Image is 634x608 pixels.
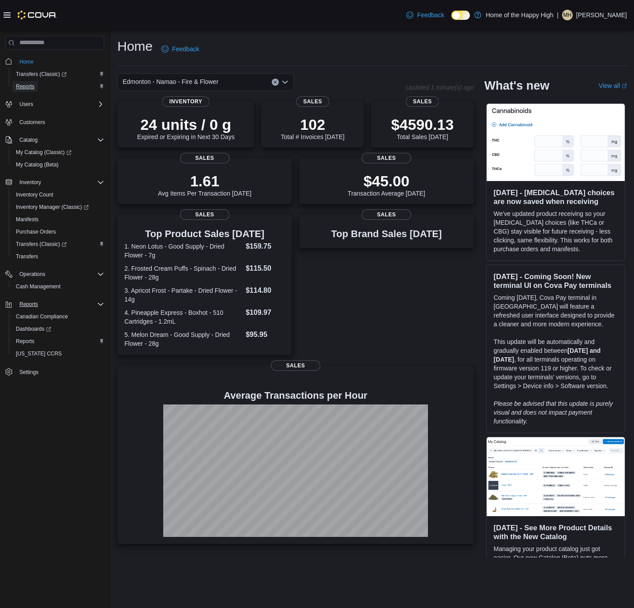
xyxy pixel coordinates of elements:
[16,367,42,378] a: Settings
[362,209,411,220] span: Sales
[19,136,38,144] span: Catalog
[296,96,329,107] span: Sales
[172,45,199,53] span: Feedback
[12,189,104,200] span: Inventory Count
[16,241,67,248] span: Transfers (Classic)
[16,83,34,90] span: Reports
[417,11,444,19] span: Feedback
[562,10,573,20] div: Mackenzie Howell
[246,307,285,318] dd: $109.97
[9,310,108,323] button: Canadian Compliance
[9,213,108,226] button: Manifests
[16,135,104,145] span: Catalog
[12,147,75,158] a: My Catalog (Classic)
[16,299,104,310] span: Reports
[9,347,108,360] button: [US_STATE] CCRS
[19,271,45,278] span: Operations
[12,189,57,200] a: Inventory Count
[12,336,38,347] a: Reports
[12,251,104,262] span: Transfers
[362,153,411,163] span: Sales
[281,116,344,140] div: Total # Invoices [DATE]
[486,10,553,20] p: Home of the Happy High
[162,96,210,107] span: Inventory
[12,324,104,334] span: Dashboards
[12,251,41,262] a: Transfers
[16,177,45,188] button: Inventory
[16,99,104,110] span: Users
[403,6,447,24] a: Feedback
[12,202,104,212] span: Inventory Manager (Classic)
[563,10,572,20] span: MH
[18,11,57,19] img: Cova
[124,286,242,304] dt: 3. Apricot Frost - Partake - Dried Flower - 14g
[246,263,285,274] dd: $115.50
[123,76,218,87] span: Edmonton - Namao - Fire & Flower
[12,69,104,79] span: Transfers (Classic)
[16,149,71,156] span: My Catalog (Classic)
[16,350,62,357] span: [US_STATE] CCRS
[12,336,104,347] span: Reports
[406,96,439,107] span: Sales
[16,161,59,168] span: My Catalog (Beta)
[16,99,37,110] button: Users
[16,325,51,332] span: Dashboards
[19,101,33,108] span: Users
[158,40,203,58] a: Feedback
[16,117,49,128] a: Customers
[19,179,41,186] span: Inventory
[281,79,289,86] button: Open list of options
[19,119,45,126] span: Customers
[158,172,251,190] p: 1.61
[16,253,38,260] span: Transfers
[484,79,549,93] h2: What's new
[494,293,618,329] p: Coming [DATE], Cova Pay terminal in [GEOGRAPHIC_DATA] will feature a refreshed user interface des...
[391,116,454,140] div: Total Sales [DATE]
[19,301,38,308] span: Reports
[12,239,70,249] a: Transfers (Classic)
[246,241,285,252] dd: $159.75
[576,10,627,20] p: [PERSON_NAME]
[9,189,108,201] button: Inventory Count
[12,324,55,334] a: Dashboards
[16,191,53,198] span: Inventory Count
[9,335,108,347] button: Reports
[12,348,104,359] span: Washington CCRS
[12,214,42,225] a: Manifests
[158,172,251,197] div: Avg Items Per Transaction [DATE]
[9,250,108,263] button: Transfers
[16,135,41,145] button: Catalog
[12,281,64,292] a: Cash Management
[5,52,104,401] nav: Complex example
[180,153,229,163] span: Sales
[271,360,320,371] span: Sales
[2,268,108,280] button: Operations
[117,38,153,55] h1: Home
[12,81,38,92] a: Reports
[494,337,618,390] p: This update will be automatically and gradually enabled between , for all terminals operating on ...
[12,214,104,225] span: Manifests
[16,299,41,310] button: Reports
[12,147,104,158] span: My Catalog (Classic)
[9,238,108,250] a: Transfers (Classic)
[124,229,285,239] h3: Top Product Sales [DATE]
[331,229,442,239] h3: Top Brand Sales [DATE]
[494,188,618,206] h3: [DATE] - [MEDICAL_DATA] choices are now saved when receiving
[16,283,60,290] span: Cash Management
[12,311,71,322] a: Canadian Compliance
[137,116,235,140] div: Expired or Expiring in Next 30 Days
[124,242,242,260] dt: 1. Neon Lotus - Good Supply - Dried Flower - 7g
[272,79,279,86] button: Clear input
[9,323,108,335] a: Dashboards
[16,57,37,67] a: Home
[246,329,285,340] dd: $95.95
[12,159,62,170] a: My Catalog (Beta)
[12,227,104,237] span: Purchase Orders
[124,308,242,326] dt: 4. Pineapple Express - Boxhot - 510 Cartridges - 1.2mL
[246,285,285,296] dd: $114.80
[9,226,108,238] button: Purchase Orders
[9,68,108,80] a: Transfers (Classic)
[12,69,70,79] a: Transfers (Classic)
[16,204,89,211] span: Inventory Manager (Classic)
